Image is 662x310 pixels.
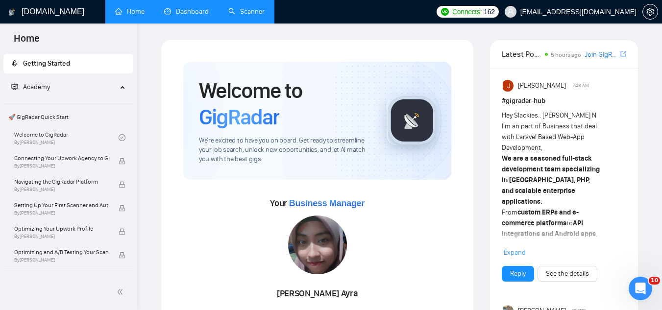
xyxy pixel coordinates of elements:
[14,187,108,192] span: By [PERSON_NAME]
[119,205,125,212] span: lock
[6,31,48,52] span: Home
[642,4,658,20] button: setting
[502,266,534,282] button: Reply
[585,49,618,60] a: Join GigRadar Slack Community
[119,181,125,188] span: lock
[14,257,108,263] span: By [PERSON_NAME]
[119,134,125,141] span: check-circle
[117,287,126,297] span: double-left
[119,228,125,235] span: lock
[649,277,660,285] span: 10
[14,127,119,148] a: Welcome to GigRadarBy[PERSON_NAME]
[14,247,108,257] span: Optimizing and A/B Testing Your Scanner for Better Results
[14,234,108,239] span: By [PERSON_NAME]
[11,83,50,91] span: Academy
[507,8,514,15] span: user
[3,54,133,73] li: Getting Started
[115,7,145,16] a: homeHome
[199,136,371,164] span: We're excited to have you on board. Get ready to streamline your job search, unlock new opportuni...
[518,80,566,91] span: [PERSON_NAME]
[502,154,600,206] strong: We are a seasoned full-stack development team specializing in [GEOGRAPHIC_DATA], PHP, and scalabl...
[643,8,658,16] span: setting
[546,268,589,279] a: See the details
[14,153,108,163] span: Connecting Your Upwork Agency to GigRadar
[14,224,108,234] span: Optimizing Your Upwork Profile
[620,49,626,59] a: export
[289,198,365,208] span: Business Manager
[572,81,589,90] span: 7:48 AM
[23,59,70,68] span: Getting Started
[288,215,347,274] img: 1698924227594-IMG-20231023-WA0128.jpg
[551,51,581,58] span: 5 hours ago
[629,277,652,300] iframe: Intercom live chat
[510,268,526,279] a: Reply
[452,6,482,17] span: Connects:
[119,252,125,259] span: lock
[11,60,18,67] span: rocket
[228,7,265,16] a: searchScanner
[270,198,365,209] span: Your
[484,6,494,17] span: 162
[119,158,125,165] span: lock
[642,8,658,16] a: setting
[164,7,209,16] a: dashboardDashboard
[8,4,15,20] img: logo
[4,272,132,292] span: 👑 Agency Success with GigRadar
[199,104,279,130] span: GigRadar
[620,50,626,58] span: export
[503,80,515,92] img: Jivesh Nanda
[14,163,108,169] span: By [PERSON_NAME]
[14,210,108,216] span: By [PERSON_NAME]
[238,286,396,302] div: [PERSON_NAME] Ayra
[23,83,50,91] span: Academy
[538,266,597,282] button: See the details
[14,200,108,210] span: Setting Up Your First Scanner and Auto-Bidder
[502,48,542,60] span: Latest Posts from the GigRadar Community
[502,95,626,106] h1: # gigradar-hub
[504,248,526,257] span: Expand
[14,177,108,187] span: Navigating the GigRadar Platform
[11,83,18,90] span: fund-projection-screen
[388,96,437,145] img: gigradar-logo.png
[4,107,132,127] span: 🚀 GigRadar Quick Start
[199,77,371,130] h1: Welcome to
[441,8,449,16] img: upwork-logo.png
[502,208,579,227] strong: custom ERPs and e-commerce platforms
